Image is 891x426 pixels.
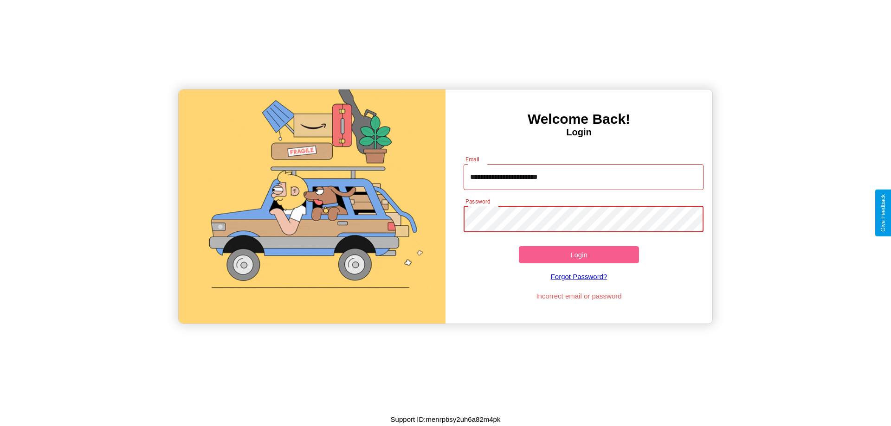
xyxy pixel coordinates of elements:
label: Password [465,197,490,205]
img: gif [179,89,445,324]
h4: Login [445,127,712,138]
a: Forgot Password? [459,263,699,290]
h3: Welcome Back! [445,111,712,127]
div: Give Feedback [880,194,886,232]
p: Support ID: menrpbsy2uh6a82m4pk [391,413,501,426]
label: Email [465,155,480,163]
p: Incorrect email or password [459,290,699,302]
button: Login [519,246,639,263]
